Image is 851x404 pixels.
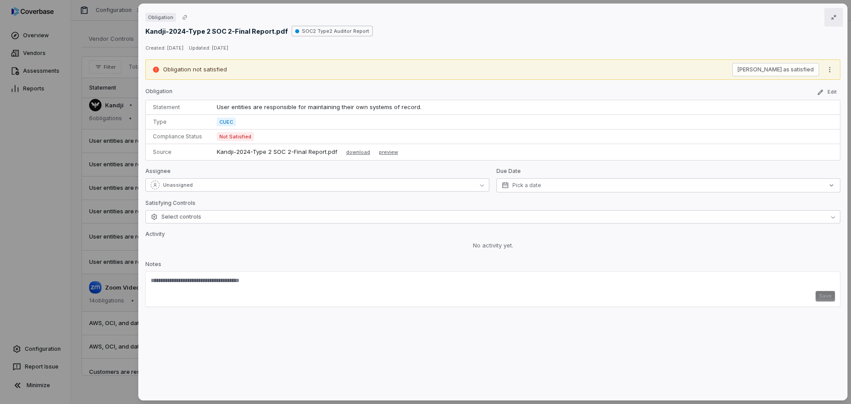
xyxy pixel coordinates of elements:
p: Statement [153,104,203,111]
span: CUEC [217,118,236,126]
div: No activity yet. [145,241,840,250]
span: SOC2 Type2 Auditor Report [292,26,373,36]
p: Due Date [496,168,840,178]
button: Pick a date [496,178,840,192]
button: download [343,147,374,157]
button: [PERSON_NAME] as satisfied [732,63,819,76]
p: Activity [145,231,840,241]
span: Obligation [148,14,173,21]
p: Assignee [145,168,489,178]
p: Type [153,118,203,126]
button: More actions [823,63,837,76]
p: User entities are responsible for maintaining their own systems of record. [217,103,833,112]
p: Kandji-2024-Type 2 SOC 2-Final Report.pdf [217,148,337,157]
p: Satisfying Controls [145,200,195,210]
span: Not Satisfied [217,132,254,141]
p: Kandji-2024-Type 2 SOC 2-Final Report.pdf [145,27,288,36]
span: Updated: [DATE] [189,45,228,51]
span: Select controls [151,213,201,220]
button: preview [379,147,398,157]
button: Edit [813,87,840,98]
span: Created: [DATE] [145,45,183,51]
button: Copy link [177,9,193,25]
p: Obligation not satisfied [163,65,227,74]
p: Notes [145,261,840,271]
p: Compliance Status [153,133,203,140]
p: Obligation [145,88,172,98]
p: Source [153,149,203,156]
span: Unassigned [163,182,193,188]
span: Pick a date [512,182,541,189]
